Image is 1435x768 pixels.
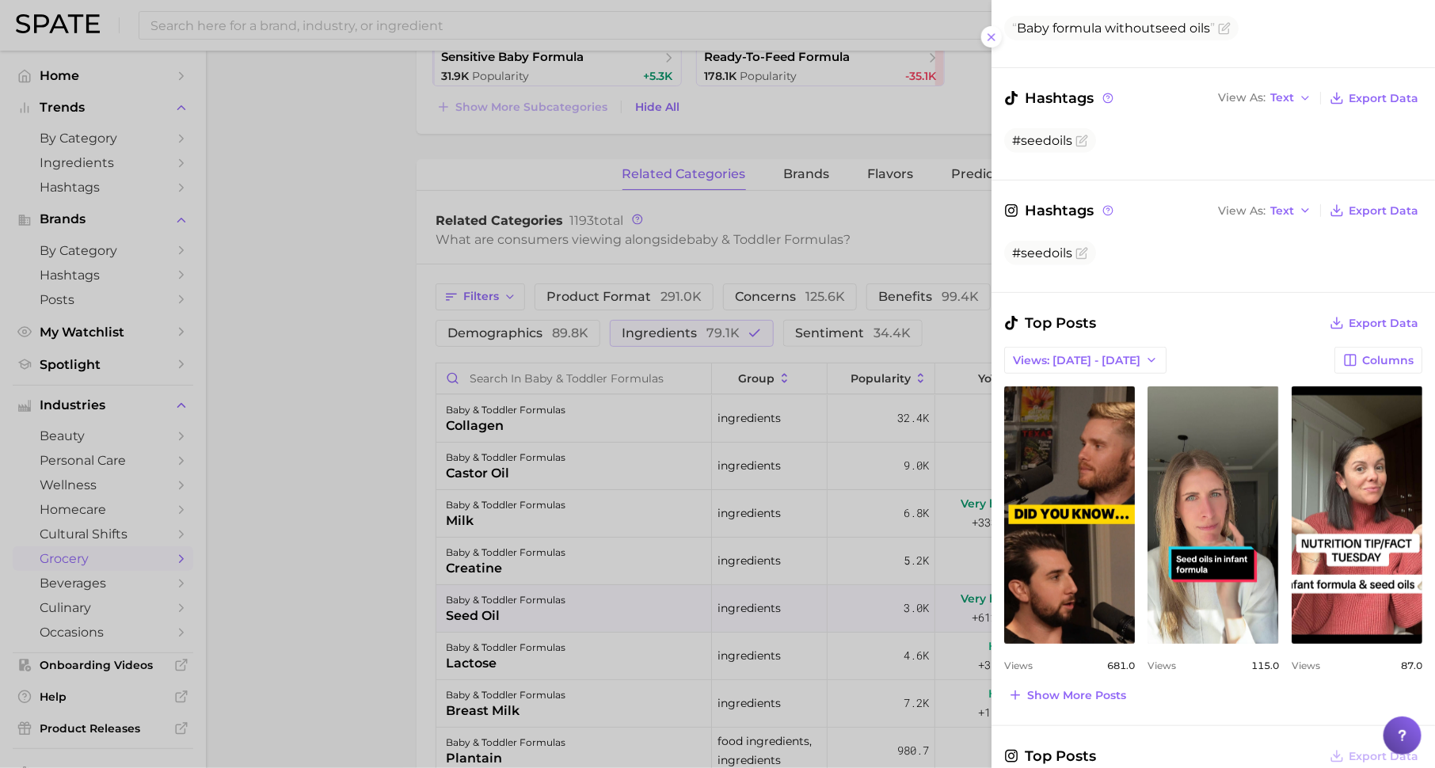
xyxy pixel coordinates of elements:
span: Show more posts [1027,689,1126,702]
button: Views: [DATE] - [DATE] [1004,347,1167,374]
span: View As [1218,207,1266,215]
span: 681.0 [1107,660,1135,671]
span: #seedoils [1012,245,1072,260]
span: seed [1155,21,1186,36]
span: Columns [1362,354,1414,367]
button: Flag as miscategorized or irrelevant [1075,135,1088,147]
span: Baby formula without s [1012,21,1215,36]
button: Export Data [1326,312,1422,334]
button: View AsText [1214,200,1315,221]
span: Top Posts [1004,745,1096,767]
span: Text [1270,207,1294,215]
span: View As [1218,93,1266,102]
span: 87.0 [1401,660,1422,671]
button: Show more posts [1004,684,1130,706]
button: Flag as miscategorized or irrelevant [1075,247,1088,260]
span: oil [1189,21,1204,36]
button: Export Data [1326,200,1422,222]
span: Export Data [1349,317,1418,330]
span: Hashtags [1004,200,1116,222]
span: Export Data [1349,204,1418,218]
button: Export Data [1326,87,1422,109]
span: Views [1148,660,1176,671]
span: Hashtags [1004,87,1116,109]
span: #seedoils [1012,133,1072,148]
span: Text [1270,93,1294,102]
span: Export Data [1349,92,1418,105]
span: Views: [DATE] - [DATE] [1013,354,1140,367]
span: Export Data [1349,750,1418,763]
span: Views [1292,660,1320,671]
button: View AsText [1214,88,1315,108]
button: Export Data [1326,745,1422,767]
button: Flag as miscategorized or irrelevant [1218,22,1231,35]
span: Top Posts [1004,312,1096,334]
span: Views [1004,660,1033,671]
span: 115.0 [1251,660,1279,671]
button: Columns [1334,347,1422,374]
